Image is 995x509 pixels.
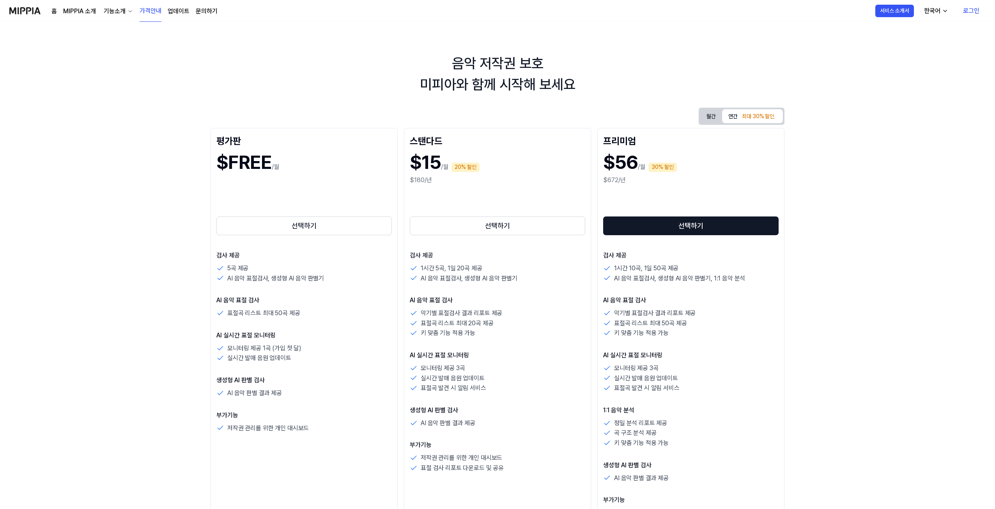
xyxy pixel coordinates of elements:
[421,453,502,463] p: 저작권 관리를 위한 개인 대시보드
[648,163,677,172] div: 30% 할인
[227,423,309,433] p: 저작권 관리를 위한 개인 대시보드
[421,273,517,284] p: AI 음악 표절검사, 생성형 AI 음악 판별기
[638,162,645,172] p: /월
[168,7,189,16] a: 업데이트
[441,162,448,172] p: /월
[614,308,696,318] p: 악기별 표절검사 결과 리포트 제공
[421,418,475,428] p: AI 음악 판별 결과 제공
[216,134,392,146] div: 평가판
[227,343,301,353] p: 모니터링 제공 1곡 (가입 첫 달)
[216,251,392,260] p: 검사 제공
[451,163,480,172] div: 20% 할인
[196,7,218,16] a: 문의하기
[603,216,779,235] button: 선택하기
[216,376,392,385] p: 생성형 AI 판별 검사
[272,162,279,172] p: /월
[614,473,669,483] p: AI 음악 판별 결과 제공
[421,263,482,273] p: 1시간 5곡, 1일 20곡 제공
[216,216,392,235] button: 선택하기
[603,296,779,305] p: AI 음악 표절 검사
[603,134,779,146] div: 프리미엄
[410,216,585,235] button: 선택하기
[614,383,680,393] p: 표절곡 발견 시 알림 서비스
[614,318,687,328] p: 표절곡 리스트 최대 50곡 제공
[216,149,272,176] h1: $FREE
[410,149,441,176] h1: $15
[875,5,914,17] button: 서비스 소개서
[51,7,57,16] a: 홈
[603,495,779,505] p: 부가기능
[614,438,669,448] p: 키 맞춤 기능 적용 가능
[63,7,96,16] a: MIPPIA 소개
[410,251,585,260] p: 검사 제공
[700,110,722,122] button: 월간
[614,418,667,428] p: 정밀 분석 리포트 제공
[603,461,779,470] p: 생성형 AI 판별 검사
[102,7,127,16] div: 기능소개
[227,353,291,363] p: 실시간 발매 음원 업데이트
[603,149,638,176] h1: $56
[227,273,324,284] p: AI 음악 표절검사, 생성형 AI 음악 판별기
[614,328,669,338] p: 키 맞춤 기능 적용 가능
[421,383,486,393] p: 표절곡 발견 시 알림 서비스
[410,215,585,237] a: 선택하기
[410,134,585,146] div: 스탠다드
[410,296,585,305] p: AI 음악 표절 검사
[603,215,779,237] a: 선택하기
[421,328,475,338] p: 키 맞춤 기능 적용 가능
[410,440,585,450] p: 부가기능
[603,251,779,260] p: 검사 제공
[410,351,585,360] p: AI 실시간 표절 모니터링
[140,0,161,22] a: 가격안내
[740,112,777,121] div: 최대 30% 할인
[410,406,585,415] p: 생성형 AI 판별 검사
[421,318,493,328] p: 표절곡 리스트 최대 20곡 제공
[227,308,300,318] p: 표절곡 리스트 최대 50곡 제공
[102,7,133,16] button: 기능소개
[603,351,779,360] p: AI 실시간 표절 모니터링
[603,176,779,185] div: $672/년
[410,176,585,185] div: $180/년
[421,363,465,373] p: 모니터링 제공 3곡
[614,263,678,273] p: 1시간 10곡, 1일 50곡 제공
[614,363,658,373] p: 모니터링 제공 3곡
[614,428,656,438] p: 곡 구조 분석 제공
[421,308,502,318] p: 악기별 표절검사 결과 리포트 제공
[614,273,745,284] p: AI 음악 표절검사, 생성형 AI 음악 판별기, 1:1 음악 분석
[216,296,392,305] p: AI 음악 표절 검사
[614,373,678,383] p: 실시간 발매 음원 업데이트
[216,411,392,420] p: 부가기능
[421,373,485,383] p: 실시간 발매 음원 업데이트
[421,463,504,473] p: 표절 검사 리포트 다운로드 및 공유
[216,331,392,340] p: AI 실시간 표절 모니터링
[227,388,282,398] p: AI 음악 판별 결과 제공
[216,215,392,237] a: 선택하기
[918,3,953,19] button: 한국어
[722,109,783,123] button: 연간
[603,406,779,415] p: 1:1 음악 분석
[922,6,942,16] div: 한국어
[227,263,248,273] p: 5곡 제공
